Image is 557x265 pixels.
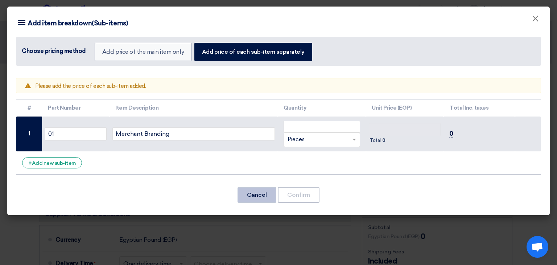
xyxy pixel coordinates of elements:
[16,18,128,28] h4: Add item breakdown(Sub-items)
[284,121,360,132] input: Price in EGP
[527,236,548,258] div: Open chat
[28,160,32,167] span: +
[95,43,191,61] label: Add price of the main item only
[22,47,86,56] div: Choose pricing method
[278,187,319,203] button: Confirm
[110,99,278,117] th: Item Description
[16,99,42,117] th: #
[42,99,110,117] th: Part Number
[194,43,312,61] label: Add price of each sub-item separately
[16,117,42,151] td: 1
[278,99,366,117] th: Quantity
[532,13,539,28] span: ×
[449,130,453,138] span: 0
[288,135,305,144] span: Pieces
[443,99,515,117] th: Total Inc. taxes
[382,137,385,144] span: 0
[366,99,443,117] th: Unit Price (EGP)
[22,157,82,168] div: Add new sub-item
[238,187,276,203] button: Cancel
[526,12,545,26] button: Close
[112,127,275,140] input: Add Item Description
[370,137,381,144] span: Total
[35,83,146,89] span: Please add the price of each sub-item added.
